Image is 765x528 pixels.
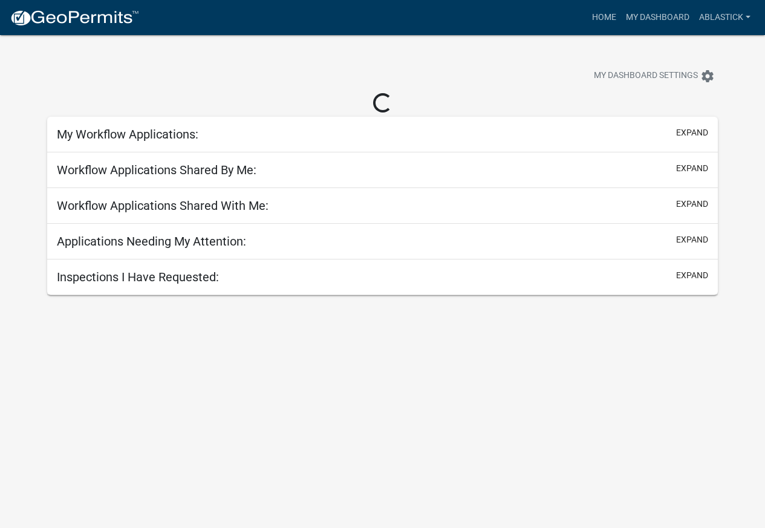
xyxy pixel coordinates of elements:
[676,162,708,175] button: expand
[584,64,724,88] button: My Dashboard Settingssettings
[57,198,269,213] h5: Workflow Applications Shared With Me:
[594,69,698,83] span: My Dashboard Settings
[57,270,219,284] h5: Inspections I Have Requested:
[700,69,715,83] i: settings
[676,126,708,139] button: expand
[621,6,694,29] a: My Dashboard
[676,269,708,282] button: expand
[676,233,708,246] button: expand
[587,6,621,29] a: Home
[57,127,198,142] h5: My Workflow Applications:
[57,234,246,249] h5: Applications Needing My Attention:
[676,198,708,210] button: expand
[57,163,256,177] h5: Workflow Applications Shared By Me:
[694,6,755,29] a: ablastick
